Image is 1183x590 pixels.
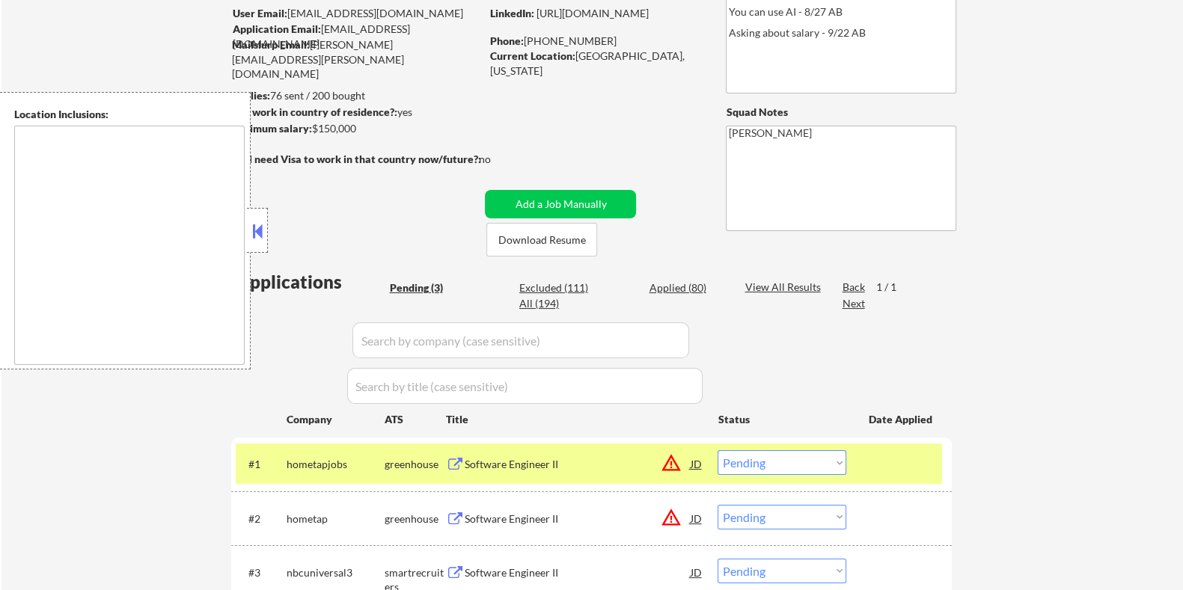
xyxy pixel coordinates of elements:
strong: Will need Visa to work in that country now/future?: [231,153,480,165]
button: Add a Job Manually [485,190,636,218]
button: warning_amber [660,507,681,528]
div: #1 [248,457,274,472]
div: Software Engineer II [464,565,690,580]
strong: Applies: [230,89,269,102]
div: Title [445,412,703,427]
div: Status [718,405,846,432]
button: Download Resume [486,223,597,256]
strong: Mailslurp Email: [231,38,309,51]
div: [PERSON_NAME][EMAIL_ADDRESS][PERSON_NAME][DOMAIN_NAME] [231,37,480,82]
div: greenhouse [384,457,445,472]
div: Applied (80) [649,280,724,295]
div: 1 / 1 [875,280,910,295]
div: hometapjobs [286,457,384,472]
div: Company [286,412,384,427]
input: Search by title (case sensitive) [347,368,703,404]
strong: User Email: [232,7,287,19]
div: Software Engineer II [464,511,690,526]
div: Next [842,296,866,311]
div: JD [688,450,703,477]
div: JD [688,559,703,586]
div: #2 [248,511,274,526]
div: Excluded (111) [519,280,594,295]
strong: Current Location: [489,49,575,62]
div: hometap [286,511,384,526]
div: All (194) [519,296,594,311]
div: [EMAIL_ADDRESS][DOMAIN_NAME] [232,22,480,51]
div: Squad Notes [726,105,956,120]
div: 76 sent / 200 bought [230,88,480,103]
div: [EMAIL_ADDRESS][DOMAIN_NAME] [232,6,480,21]
div: JD [688,505,703,532]
div: $150,000 [230,121,480,136]
a: [URL][DOMAIN_NAME] [536,7,648,19]
div: nbcuniversal3 [286,565,384,580]
div: Applications [236,273,384,291]
div: yes [230,105,475,120]
div: Date Applied [868,412,934,427]
strong: LinkedIn: [489,7,534,19]
div: View All Results [745,280,825,295]
div: Back [842,280,866,295]
div: Pending (3) [389,280,464,295]
div: [GEOGRAPHIC_DATA], [US_STATE] [489,49,701,78]
div: #3 [248,565,274,580]
strong: Can work in country of residence?: [230,105,397,118]
div: Location Inclusions: [14,107,245,122]
input: Search by company (case sensitive) [352,322,689,358]
button: warning_amber [660,452,681,473]
strong: Phone: [489,34,523,47]
strong: Minimum salary: [230,122,311,135]
div: no [478,152,521,167]
div: Software Engineer II [464,457,690,472]
div: [PHONE_NUMBER] [489,34,701,49]
strong: Application Email: [232,22,320,35]
div: ATS [384,412,445,427]
div: greenhouse [384,511,445,526]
